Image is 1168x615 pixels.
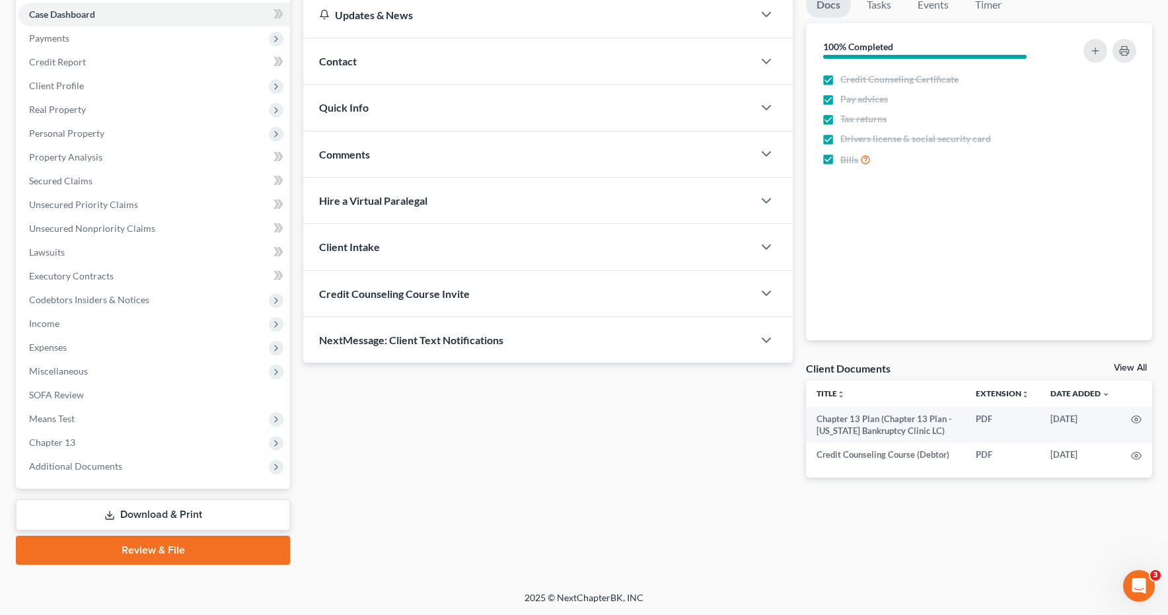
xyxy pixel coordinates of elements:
a: Date Added expand_more [1050,388,1110,398]
span: Quick Info [319,101,369,114]
span: NextMessage: Client Text Notifications [319,334,503,346]
i: expand_more [1102,390,1110,398]
a: Property Analysis [18,145,290,169]
span: Secured Claims [29,175,92,186]
iframe: Intercom live chat [1123,570,1155,602]
span: Personal Property [29,127,104,139]
a: View All [1114,363,1147,373]
span: SOFA Review [29,389,84,400]
span: Expenses [29,342,67,353]
td: Chapter 13 Plan (Chapter 13 Plan - [US_STATE] Bankruptcy Clinic LC) [806,407,965,443]
span: Income [29,318,59,329]
td: PDF [965,443,1040,466]
span: Client Intake [319,240,380,253]
span: Payments [29,32,69,44]
span: 3 [1150,570,1161,581]
span: Hire a Virtual Paralegal [319,194,427,207]
span: Contact [319,55,357,67]
span: Additional Documents [29,460,122,472]
span: Unsecured Priority Claims [29,199,138,210]
span: Codebtors Insiders & Notices [29,294,149,305]
div: Client Documents [806,361,891,375]
a: Lawsuits [18,240,290,264]
span: Pay advices [840,92,888,106]
span: Unsecured Nonpriority Claims [29,223,155,234]
a: Executory Contracts [18,264,290,288]
a: Secured Claims [18,169,290,193]
i: unfold_more [837,390,845,398]
span: Real Property [29,104,86,115]
div: Updates & News [319,8,737,22]
span: Chapter 13 [29,437,75,448]
a: Credit Report [18,50,290,74]
a: Titleunfold_more [817,388,845,398]
span: Credit Counseling Course Invite [319,287,470,300]
td: [DATE] [1040,443,1120,466]
span: Means Test [29,413,75,424]
a: Review & File [16,536,290,565]
span: Case Dashboard [29,9,95,20]
span: Property Analysis [29,151,102,163]
strong: 100% Completed [823,41,893,52]
span: Credit Counseling Certificate [840,73,959,86]
span: Drivers license & social security card [840,132,991,145]
a: Unsecured Nonpriority Claims [18,217,290,240]
span: Bills [840,153,858,166]
span: Client Profile [29,80,84,91]
span: Miscellaneous [29,365,88,377]
a: SOFA Review [18,383,290,407]
a: Extensionunfold_more [976,388,1029,398]
a: Case Dashboard [18,3,290,26]
span: Tax returns [840,112,887,126]
span: Comments [319,148,370,161]
a: Download & Print [16,499,290,530]
td: Credit Counseling Course (Debtor) [806,443,965,466]
td: PDF [965,407,1040,443]
td: [DATE] [1040,407,1120,443]
a: Unsecured Priority Claims [18,193,290,217]
i: unfold_more [1021,390,1029,398]
div: 2025 © NextChapterBK, INC [207,591,961,615]
span: Executory Contracts [29,270,114,281]
span: Lawsuits [29,246,65,258]
span: Credit Report [29,56,86,67]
